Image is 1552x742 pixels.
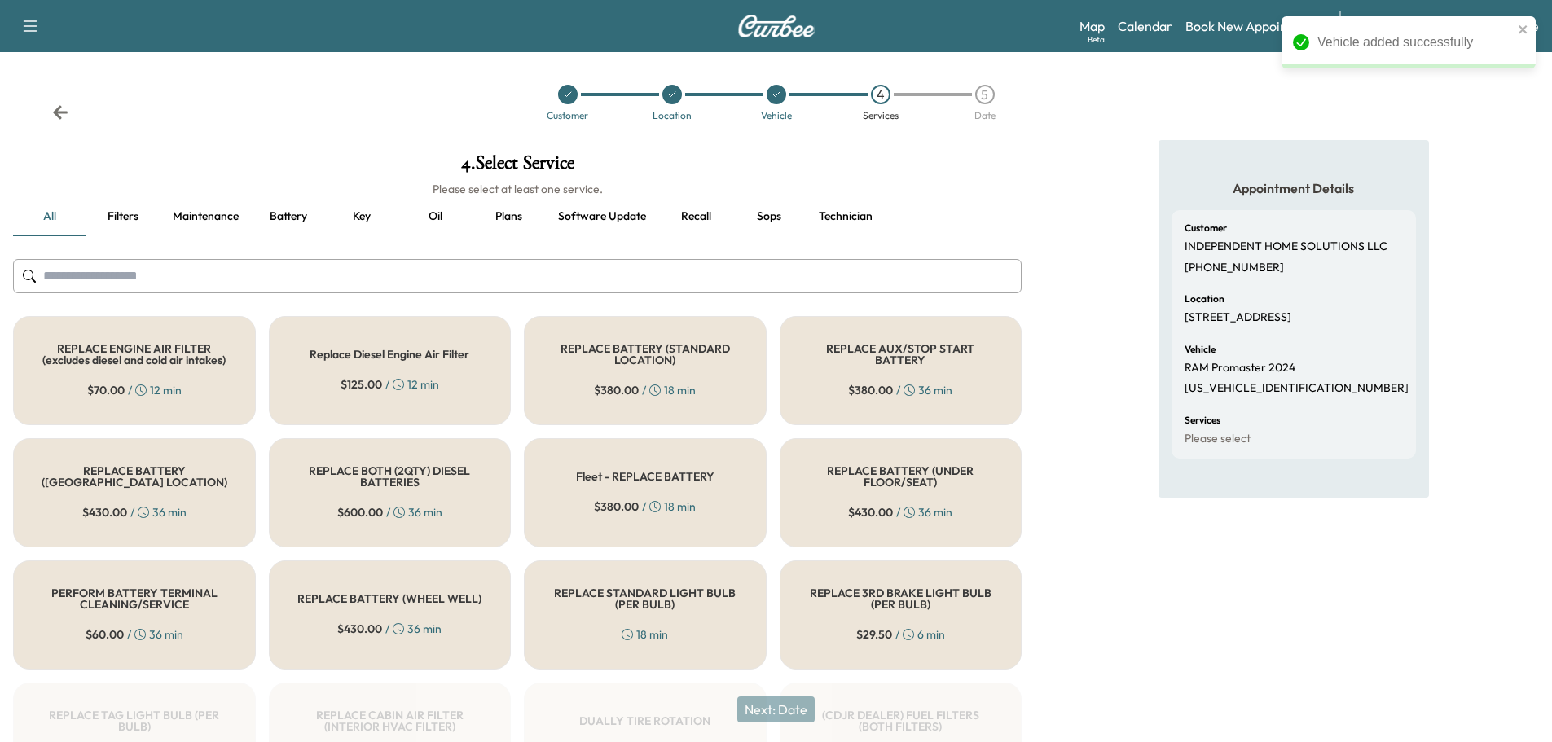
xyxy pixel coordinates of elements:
div: Vehicle added successfully [1317,33,1513,52]
button: all [13,197,86,236]
div: / 36 min [337,621,442,637]
img: Curbee Logo [737,15,816,37]
div: Services [863,111,899,121]
p: RAM Promaster 2024 [1185,361,1295,375]
div: / 36 min [848,382,952,398]
h6: Location [1185,294,1224,304]
h6: Vehicle [1185,345,1216,354]
h5: REPLACE 3RD BRAKE LIGHT BULB (PER BULB) [807,587,996,610]
h5: REPLACE BATTERY (UNDER FLOOR/SEAT) [807,465,996,488]
div: Location [653,111,692,121]
span: $ 600.00 [337,504,383,520]
button: Plans [472,197,545,236]
div: 5 [975,85,995,104]
h5: PERFORM BATTERY TERMINAL CLEANING/SERVICE [40,587,229,610]
div: / 6 min [856,626,945,643]
div: basic tabs example [13,197,1022,236]
div: / 18 min [594,382,696,398]
span: $ 60.00 [86,626,124,643]
button: Battery [252,197,325,236]
button: Filters [86,197,160,236]
div: / 36 min [337,504,442,520]
button: Software update [545,197,659,236]
div: 18 min [622,626,668,643]
a: Book New Appointment [1185,16,1323,36]
h5: REPLACE BATTERY (STANDARD LOCATION) [551,343,740,366]
h5: REPLACE BATTERY ([GEOGRAPHIC_DATA] LOCATION) [40,465,229,488]
span: $ 430.00 [848,504,893,520]
div: / 36 min [86,626,183,643]
div: / 12 min [87,382,182,398]
button: close [1518,23,1529,36]
h5: REPLACE ENGINE AIR FILTER (excludes diesel and cold air intakes) [40,343,229,366]
div: / 12 min [341,376,439,393]
div: 4 [871,85,890,104]
p: INDEPENDENT HOME SOLUTIONS LLC [1185,239,1387,254]
p: [PHONE_NUMBER] [1185,261,1284,275]
h5: Replace Diesel Engine Air Filter [310,349,469,360]
h6: Customer [1185,223,1227,233]
button: Technician [806,197,886,236]
h6: Please select at least one service. [13,181,1022,197]
span: $ 430.00 [337,621,382,637]
button: Sops [732,197,806,236]
a: Calendar [1118,16,1172,36]
span: $ 125.00 [341,376,382,393]
button: Key [325,197,398,236]
div: Date [974,111,996,121]
span: $ 380.00 [848,382,893,398]
div: Back [52,104,68,121]
span: $ 29.50 [856,626,892,643]
button: Maintenance [160,197,252,236]
div: / 18 min [594,498,696,515]
div: Customer [547,111,588,121]
div: Vehicle [761,111,792,121]
span: $ 430.00 [82,504,127,520]
p: Please select [1185,432,1251,446]
div: / 36 min [848,504,952,520]
div: Beta [1088,33,1105,46]
h5: Appointment Details [1172,179,1416,197]
span: $ 70.00 [87,382,125,398]
h5: REPLACE BATTERY (WHEEL WELL) [297,593,481,604]
p: [US_VEHICLE_IDENTIFICATION_NUMBER] [1185,381,1409,396]
p: [STREET_ADDRESS] [1185,310,1291,325]
h5: REPLACE BOTH (2QTY) DIESEL BATTERIES [296,465,485,488]
h5: Fleet - REPLACE BATTERY [576,471,714,482]
button: Recall [659,197,732,236]
h5: REPLACE STANDARD LIGHT BULB (PER BULB) [551,587,740,610]
span: $ 380.00 [594,498,639,515]
h5: REPLACE AUX/STOP START BATTERY [807,343,996,366]
h6: Services [1185,415,1220,425]
button: Oil [398,197,472,236]
a: MapBeta [1079,16,1105,36]
div: / 36 min [82,504,187,520]
h1: 4 . Select Service [13,153,1022,181]
span: $ 380.00 [594,382,639,398]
